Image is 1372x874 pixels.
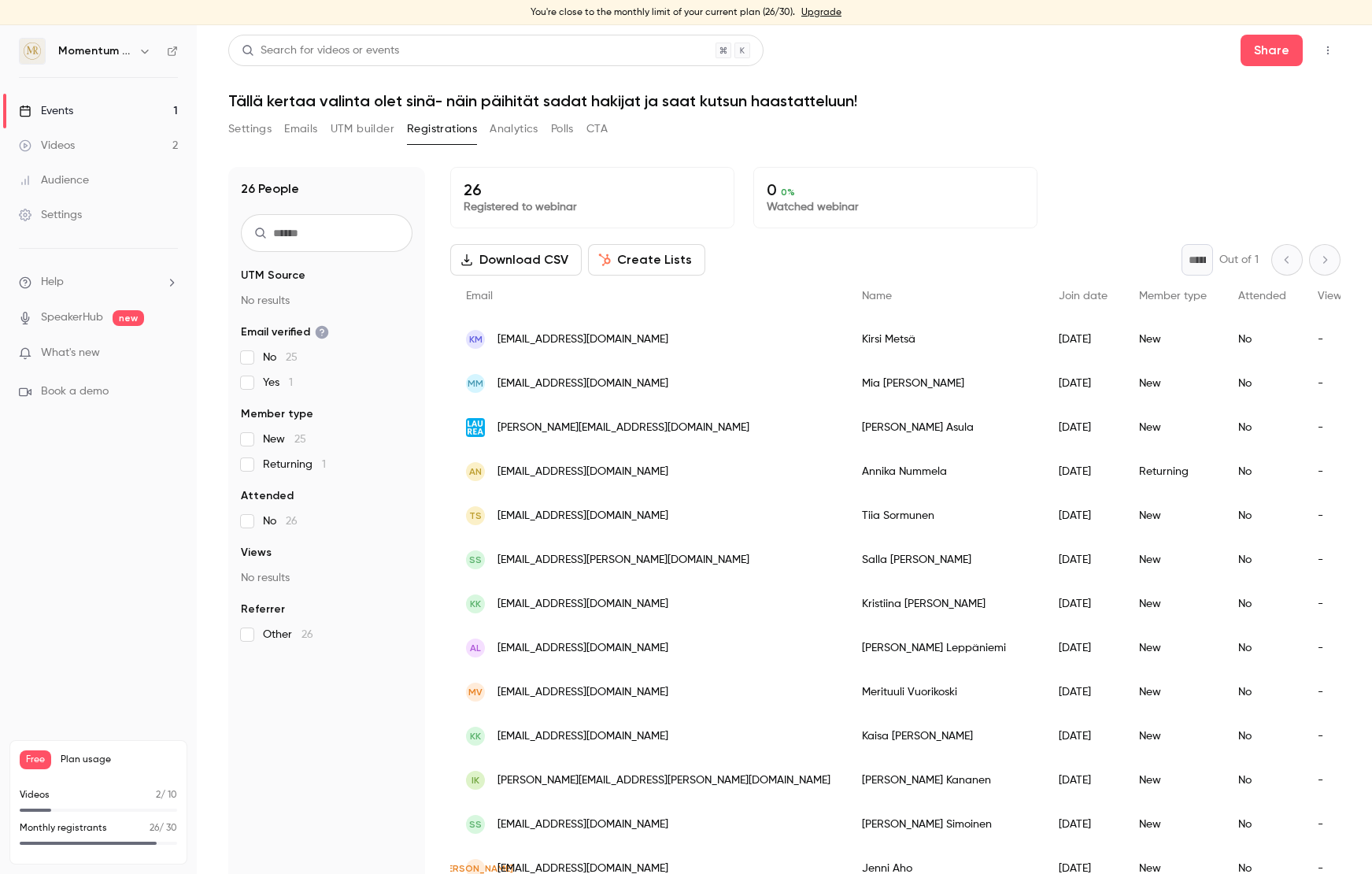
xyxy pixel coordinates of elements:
p: Videos [20,788,50,802]
span: Views [241,545,272,561]
div: No [1222,670,1302,714]
div: - [1302,494,1363,538]
div: - [1302,317,1363,361]
div: [PERSON_NAME] Asula [846,406,1043,450]
div: New [1123,317,1222,361]
span: Plan usage [61,754,177,766]
button: Registrations [407,117,477,142]
div: [DATE] [1043,494,1123,538]
div: No [1222,406,1302,450]
span: No [263,350,298,365]
p: 26 [464,180,721,199]
button: Settings [228,117,272,142]
span: IK [472,773,479,787]
div: New [1123,670,1222,714]
div: [DATE] [1043,538,1123,582]
span: KK [470,597,481,611]
span: MM [468,376,483,391]
div: - [1302,758,1363,802]
span: 2 [156,791,161,800]
span: New [263,431,306,447]
span: AL [470,641,481,655]
div: [DATE] [1043,450,1123,494]
span: Member type [1139,291,1207,302]
div: Audience [19,172,89,188]
div: No [1222,758,1302,802]
div: New [1123,406,1222,450]
div: No [1222,802,1302,846]
p: 0 [767,180,1024,199]
img: student.laurea.fi [466,418,485,437]
div: [DATE] [1043,758,1123,802]
span: [EMAIL_ADDRESS][DOMAIN_NAME] [497,331,668,348]
div: [PERSON_NAME] Leppäniemi [846,626,1043,670]
span: Other [263,627,313,643]
span: MV [468,685,483,699]
span: [PERSON_NAME][EMAIL_ADDRESS][DOMAIN_NAME] [497,420,749,436]
div: No [1222,714,1302,758]
span: No [263,513,298,529]
button: Analytics [490,117,538,142]
span: [EMAIL_ADDRESS][DOMAIN_NAME] [497,464,668,480]
span: AN [469,465,482,479]
span: [EMAIL_ADDRESS][PERSON_NAME][DOMAIN_NAME] [497,552,749,568]
span: KK [470,729,481,743]
span: Help [41,274,64,291]
span: 25 [294,434,306,445]
p: / 10 [156,788,177,802]
span: 26 [150,824,159,833]
div: Annika Nummela [846,450,1043,494]
p: Out of 1 [1219,252,1259,268]
span: Views [1318,291,1347,302]
div: No [1222,626,1302,670]
a: SpeakerHub [41,309,103,326]
div: New [1123,582,1222,626]
span: UTM Source [241,268,305,283]
div: New [1123,538,1222,582]
h1: 26 People [241,180,299,198]
div: - [1302,406,1363,450]
span: Yes [263,375,293,391]
div: Kaisa [PERSON_NAME] [846,714,1043,758]
div: No [1222,317,1302,361]
div: - [1302,582,1363,626]
button: UTM builder [331,117,394,142]
div: [DATE] [1043,626,1123,670]
div: Mia [PERSON_NAME] [846,361,1043,406]
div: - [1302,670,1363,714]
span: Name [862,291,892,302]
div: No [1222,450,1302,494]
button: Emails [284,117,317,142]
span: 0 % [781,187,795,198]
span: Join date [1059,291,1108,302]
span: Member type [241,406,313,422]
span: What's new [41,345,100,361]
div: New [1123,494,1222,538]
button: Download CSV [450,244,582,276]
div: [DATE] [1043,670,1123,714]
a: Upgrade [801,6,841,19]
div: Salla [PERSON_NAME] [846,538,1043,582]
li: help-dropdown-opener [19,274,178,291]
div: New [1123,714,1222,758]
span: Referrer [241,602,285,617]
div: Kristiina [PERSON_NAME] [846,582,1043,626]
div: [DATE] [1043,582,1123,626]
span: SS [469,553,482,567]
span: [EMAIL_ADDRESS][DOMAIN_NAME] [497,817,668,833]
div: - [1302,626,1363,670]
div: Events [19,103,73,119]
section: facet-groups [241,268,412,643]
button: Create Lists [588,244,705,276]
span: 26 [286,516,298,527]
div: Tiia Sormunen [846,494,1043,538]
p: Watched webinar [767,199,1024,215]
div: No [1222,361,1302,406]
div: [DATE] [1043,406,1123,450]
p: No results [241,570,412,586]
div: New [1123,626,1222,670]
div: Merituuli Vuorikoski [846,670,1043,714]
span: [EMAIL_ADDRESS][DOMAIN_NAME] [497,684,668,701]
div: - [1302,802,1363,846]
span: 1 [289,377,293,388]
